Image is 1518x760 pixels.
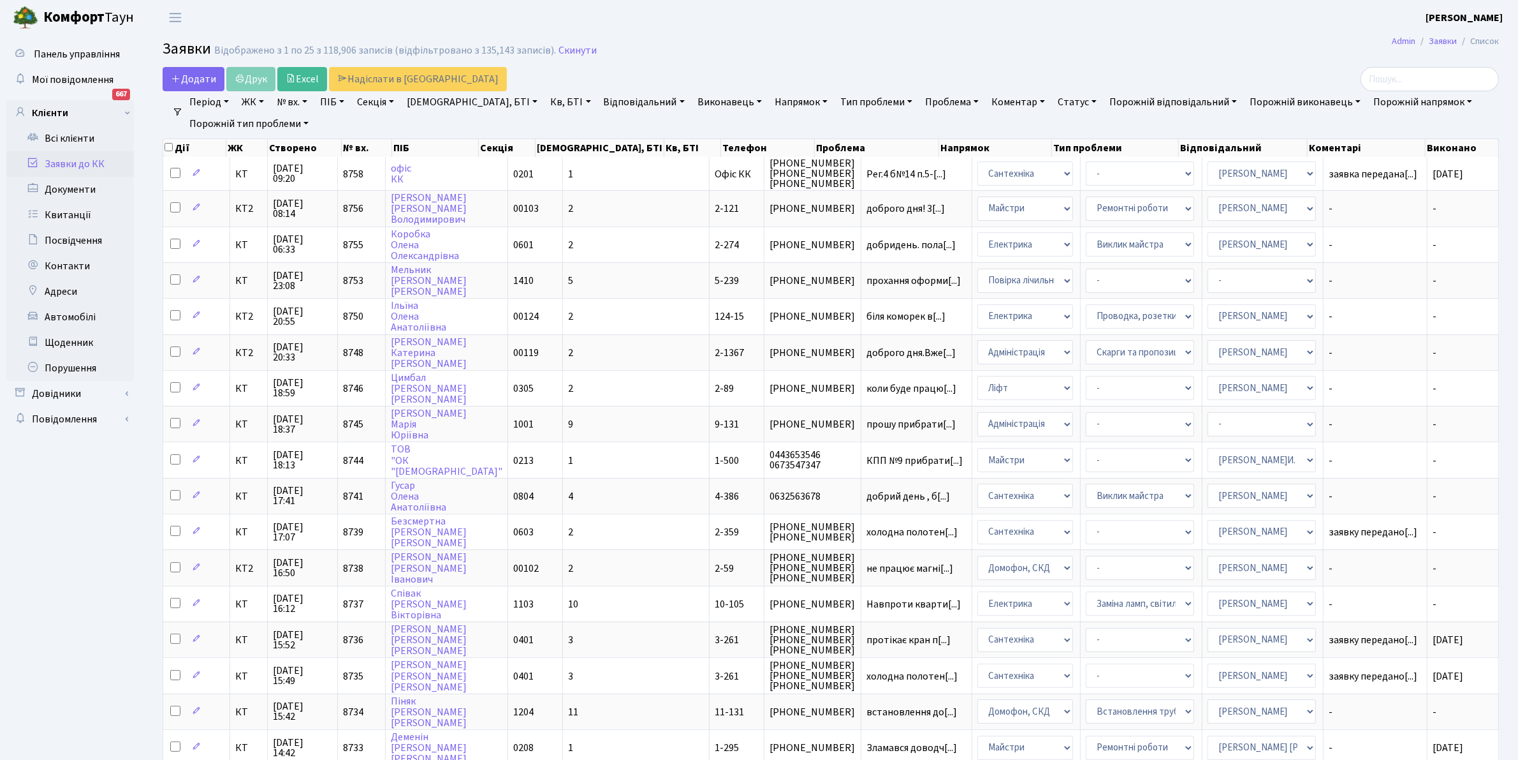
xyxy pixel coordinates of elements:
[6,67,134,93] a: Мої повідомлення667
[568,346,573,360] span: 2
[770,348,856,358] span: [PHONE_NUMBER]
[536,139,664,157] th: [DEMOGRAPHIC_DATA], БТІ
[343,382,363,396] span: 8746
[273,306,332,327] span: [DATE] 20:55
[235,456,262,466] span: КТ
[273,701,332,722] span: [DATE] 15:42
[273,666,332,686] span: [DATE] 15:49
[1329,669,1417,683] span: заявку передано[...]
[1433,274,1436,288] span: -
[163,67,224,91] a: Додати
[1329,167,1417,181] span: заявка передана[...]
[866,489,950,503] span: добрий день , б[...]
[391,406,467,442] a: [PERSON_NAME]МаріяЮріївна
[235,527,262,537] span: КТ
[568,167,573,181] span: 1
[6,177,134,202] a: Документи
[715,562,734,576] span: 2-59
[1433,525,1436,539] span: -
[391,161,411,186] a: офісКК
[770,91,833,113] a: Напрямок
[866,417,956,431] span: прошу прибрати[...]
[391,371,467,406] a: Цимбал[PERSON_NAME][PERSON_NAME]
[866,309,945,324] span: біля коморек в[...]
[32,73,113,87] span: Мої повідомлення
[235,384,262,394] span: КТ
[391,586,467,622] a: Співак[PERSON_NAME]Вікторівна
[1329,599,1421,609] span: -
[1426,11,1503,25] b: [PERSON_NAME]
[513,597,534,611] span: 1103
[770,599,856,609] span: [PHONE_NUMBER]
[343,454,363,468] span: 8744
[1433,238,1436,252] span: -
[343,633,363,647] span: 8736
[568,489,573,503] span: 4
[568,274,573,288] span: 5
[273,234,332,255] span: [DATE] 06:33
[815,139,939,157] th: Проблема
[513,382,534,396] span: 0305
[159,7,191,28] button: Переключити навігацію
[343,202,363,216] span: 8756
[273,486,332,506] span: [DATE] 17:41
[1433,346,1436,360] span: -
[1433,633,1463,647] span: [DATE]
[568,382,573,396] span: 2
[568,562,573,576] span: 2
[770,660,856,691] span: [PHONE_NUMBER] [PHONE_NUMBER] [PHONE_NUMBER]
[715,309,744,324] span: 124-15
[479,139,536,157] th: Секція
[235,707,262,717] span: КТ
[6,126,134,151] a: Всі клієнти
[770,276,856,286] span: [PHONE_NUMBER]
[273,342,332,362] span: [DATE] 20:33
[171,72,216,86] span: Додати
[43,7,134,29] span: Таун
[391,335,467,371] a: [PERSON_NAME]Катерина[PERSON_NAME]
[235,635,262,645] span: КТ
[715,454,739,468] span: 1-500
[770,450,856,470] span: 0443653546 0673547347
[1329,491,1421,502] span: -
[6,151,134,177] a: Заявки до КК
[513,705,534,719] span: 1204
[513,417,534,431] span: 1001
[1373,28,1518,55] nav: breadcrumb
[1053,91,1102,113] a: Статус
[866,741,957,755] span: Зламався доводч[...]
[770,522,856,542] span: [PHONE_NUMBER] [PHONE_NUMBER]
[1329,276,1421,286] span: -
[273,271,332,291] span: [DATE] 23:08
[1329,743,1421,753] span: -
[391,443,502,479] a: ТОВ"ОК"[DEMOGRAPHIC_DATA]"
[568,309,573,324] span: 2
[6,304,134,330] a: Автомобілі
[343,669,363,683] span: 8735
[1392,34,1415,48] a: Admin
[513,274,534,288] span: 1410
[866,562,953,576] span: не працює магні[...]
[1329,419,1421,429] span: -
[6,202,134,228] a: Квитанції
[352,91,399,113] a: Секція
[34,47,120,61] span: Панель управління
[770,384,856,394] span: [PHONE_NUMBER]
[568,597,578,611] span: 10
[343,167,363,181] span: 8758
[273,522,332,542] span: [DATE] 17:07
[986,91,1050,113] a: Коментар
[568,525,573,539] span: 2
[770,158,856,189] span: [PHONE_NUMBER] [PHONE_NUMBER] [PHONE_NUMBER]
[1329,456,1421,466] span: -
[568,741,573,755] span: 1
[513,669,534,683] span: 0401
[391,551,467,586] a: [PERSON_NAME][PERSON_NAME]Іванович
[1052,139,1179,157] th: Тип проблеми
[1433,669,1463,683] span: [DATE]
[235,743,262,753] span: КТ
[715,525,739,539] span: 2-359
[343,597,363,611] span: 8737
[513,489,534,503] span: 0804
[545,91,595,113] a: Кв, БТІ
